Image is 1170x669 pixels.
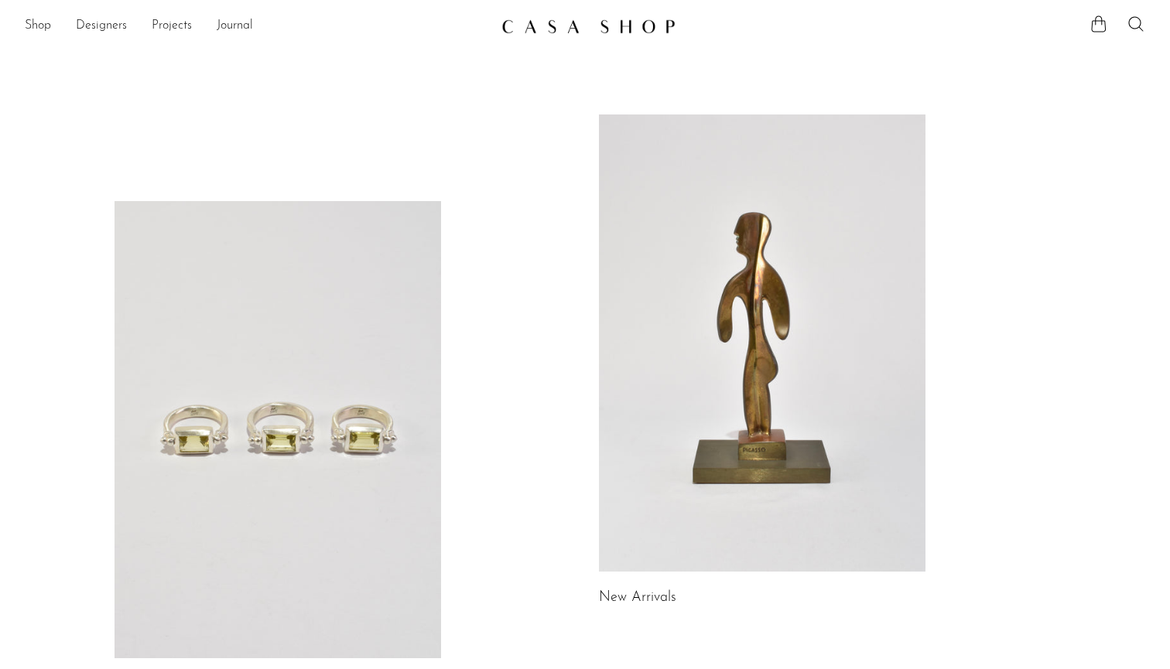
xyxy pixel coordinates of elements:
[25,13,489,39] ul: NEW HEADER MENU
[217,16,253,36] a: Journal
[76,16,127,36] a: Designers
[25,13,489,39] nav: Desktop navigation
[599,591,676,605] a: New Arrivals
[25,16,51,36] a: Shop
[152,16,192,36] a: Projects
